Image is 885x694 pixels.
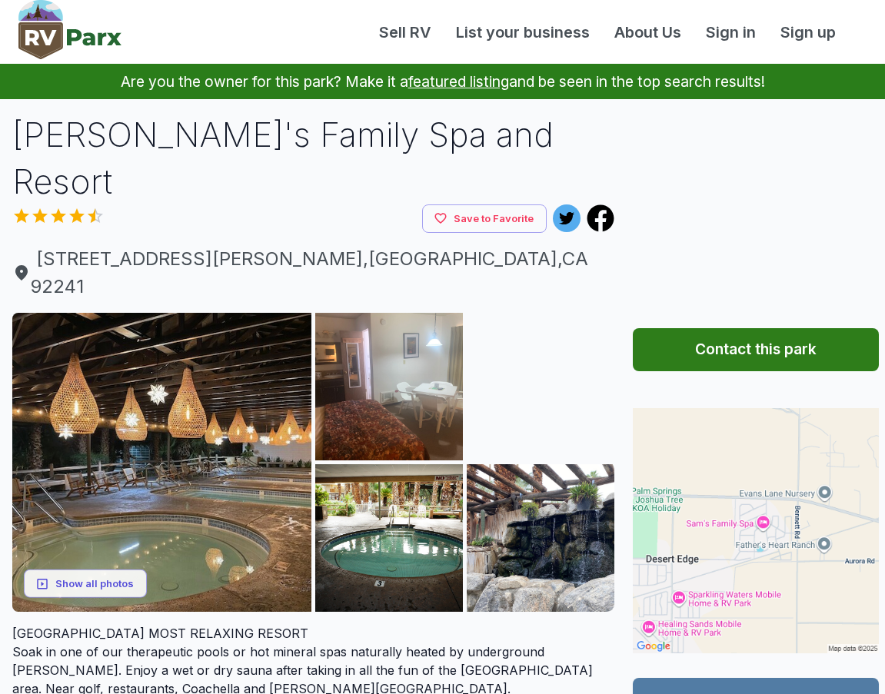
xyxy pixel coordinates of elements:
[467,464,614,612] img: AAcXr8rsVkapI4N203HhBTFjQwRHxuYyWDOJxD77aZLl97NfNNiu4EMjIayX979rtUNqvjsuJtdPYgjFna79mnFx4iPPEASw5...
[694,21,768,44] a: Sign in
[367,21,444,44] a: Sell RV
[12,245,614,301] a: [STREET_ADDRESS][PERSON_NAME],[GEOGRAPHIC_DATA],CA 92241
[315,464,463,612] img: AAcXr8ovjiHOLuN3NZ_ATqxGn9IQPUYFmo-p_XfuwuGeuMUUBTHyPowHiK55aGiBmuuhF7SR2-R-6nRlRim3ADyTf2OJ-kH3Z...
[633,408,879,654] img: Map for Sam's Family Spa and Resort
[24,569,147,598] button: Show all photos
[12,626,308,641] span: [GEOGRAPHIC_DATA] MOST RELAXING RESORT
[18,64,867,99] p: Are you the owner for this park? Make it a and be seen in the top search results!
[12,111,614,204] h1: [PERSON_NAME]'s Family Spa and Resort
[633,328,879,371] button: Contact this park
[12,245,614,301] span: [STREET_ADDRESS][PERSON_NAME] , [GEOGRAPHIC_DATA] , CA 92241
[315,313,463,460] img: AAcXr8qcA_Cpq0lEaq4OzEwv8KMukVBruPCZYJGxXXF4VvyOjwyoEF4uMtnFVuVSkG9FGiRs9yH6Iwjr1ycg8-igC-LQqWhRI...
[444,21,602,44] a: List your business
[12,313,311,612] img: AAcXr8qVO1T0LRy93KeM6fpZpOCSgy8_HPH3Y_418H7xpduP4SWUOn2gAThJTL8NmlnjsKIYnOS1NQy3Zeyi4ZGMbL7aqjPj3...
[408,72,509,91] a: featured listing
[768,21,848,44] a: Sign up
[467,313,614,460] img: AAcXr8ogEUyETli8igqGO8lTW3zM6phpgh131rQd0JlQLYzpnyxSlx4luoC0pDUIbNbVWF5EoPF2p2qd32IDqepwYDiICXYWz...
[422,204,547,233] button: Save to Favorite
[602,21,694,44] a: About Us
[633,111,879,304] iframe: Advertisement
